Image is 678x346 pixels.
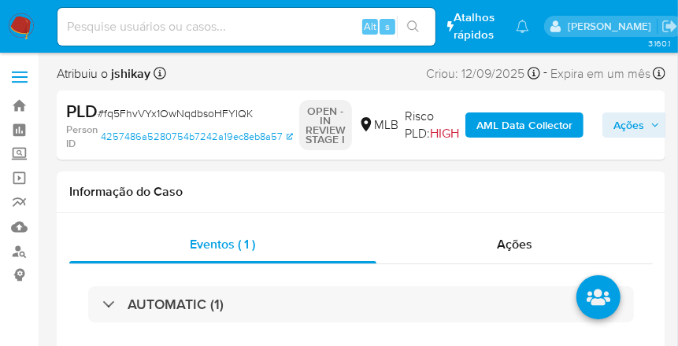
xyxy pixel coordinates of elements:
[661,18,678,35] a: Sair
[364,19,376,34] span: Alt
[426,63,540,84] div: Criou: 12/09/2025
[465,112,584,138] button: AML Data Collector
[397,16,429,38] button: search-icon
[405,108,459,142] span: Risco PLD:
[613,112,644,138] span: Ações
[190,235,255,253] span: Eventos ( 1 )
[57,65,150,83] span: Atribuiu o
[516,20,529,33] a: Notificações
[358,116,398,134] div: MLB
[88,286,634,322] div: AUTOMATIC (1)
[299,100,352,150] p: OPEN - IN REVIEW STAGE I
[497,235,532,253] span: Ações
[550,65,650,83] span: Expira em um mês
[66,98,98,123] b: PLD
[543,63,547,84] span: -
[454,9,501,42] span: Atalhos rápidos
[476,112,572,138] b: AML Data Collector
[568,19,657,34] p: jonathan.shikay@mercadolivre.com
[66,123,98,150] b: Person ID
[128,296,224,313] h3: AUTOMATIC (1)
[430,124,459,142] span: HIGH
[98,105,253,121] span: # fq5FhvVYx1OwNqdbsoHFYlQK
[602,112,671,138] button: Ações
[385,19,390,34] span: s
[108,64,150,83] b: jshikay
[69,184,653,200] h1: Informação do Caso
[57,17,435,37] input: Pesquise usuários ou casos...
[101,123,293,150] a: 4257486a5280754b7242a19ec8eb8a57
